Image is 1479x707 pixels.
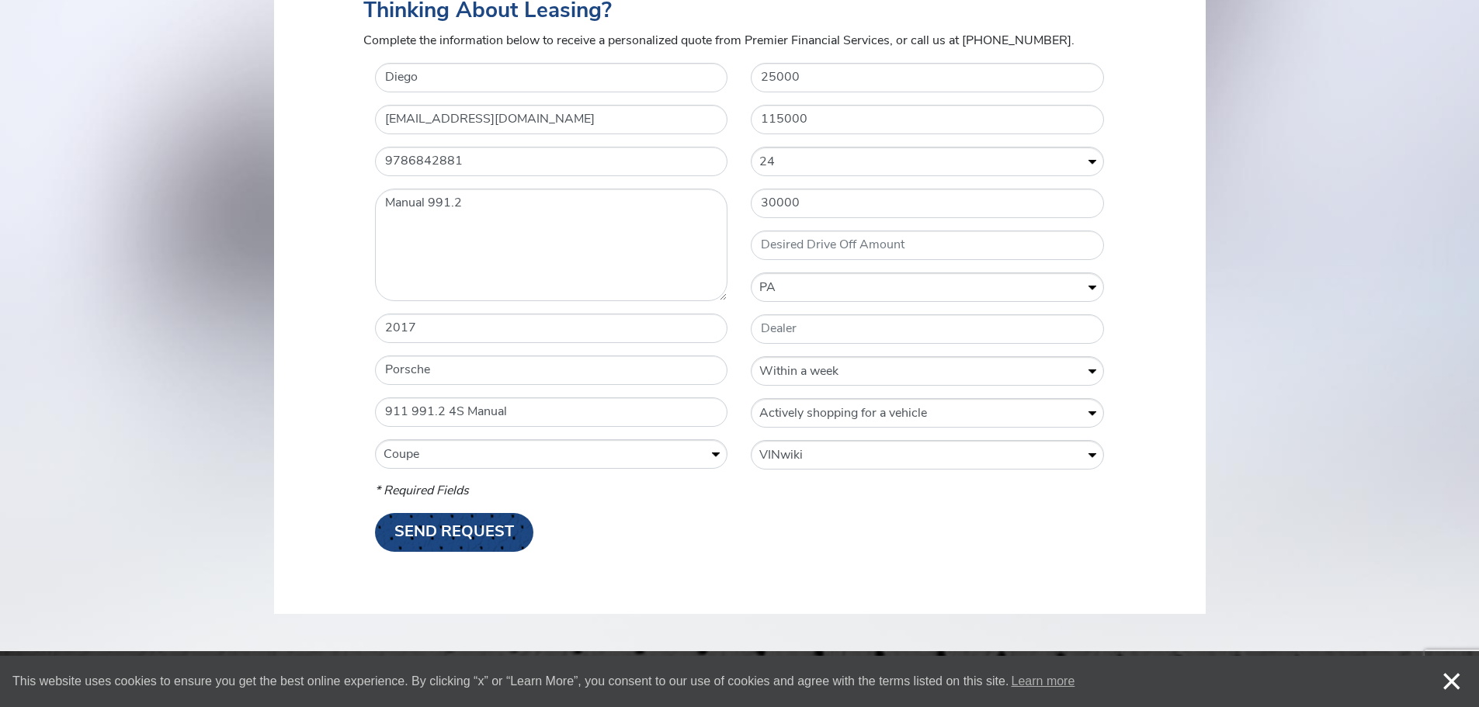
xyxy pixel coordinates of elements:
[751,230,1104,260] input: Desired Drive Off Amount
[375,63,728,92] input: Name *
[363,63,1116,564] form: Contact form
[375,513,533,552] input: Send Request
[375,147,728,176] input: Phone *
[751,314,1104,344] input: Dealer
[363,32,1116,50] p: Complete the information below to receive a personalized quote from Premier Financial Services, o...
[375,397,728,427] input: Vehicle Model *
[751,63,1104,92] input: Vehicle Mileage
[375,314,728,343] input: Vehicle Year *
[751,105,1104,134] input: Purchase Price *
[1425,656,1479,707] a: dismiss cookie message
[751,189,1104,218] input: Down Payment *
[12,670,1412,693] span: This website uses cookies to ensure you get the best online experience. By clicking “x” or “Learn...
[375,355,728,385] input: Vehicle Make *
[375,105,728,134] input: Email *
[375,485,469,497] i: * Required Fields
[1009,670,1077,693] a: learn more about cookies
